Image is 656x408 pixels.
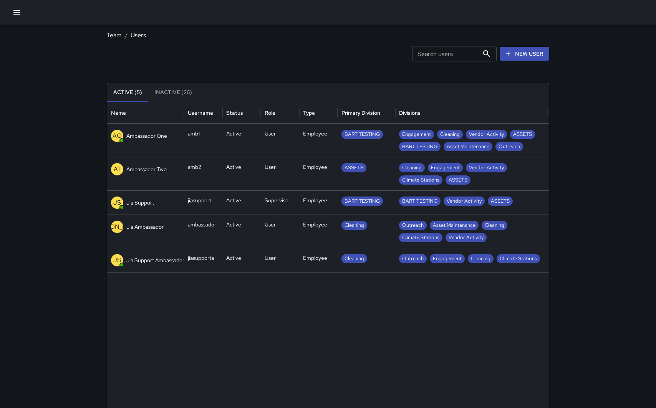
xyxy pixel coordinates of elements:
[428,164,463,172] span: Engagement
[482,221,507,229] span: Cleaning
[188,109,213,116] div: Username
[126,199,154,206] p: Jia Support
[261,157,299,190] div: User
[341,197,383,205] span: BART TESTING
[113,198,121,207] p: JS
[488,197,513,205] span: ASSETS
[107,83,148,102] button: Active (5)
[446,176,470,184] span: ASSETS
[184,190,222,215] div: jiasupport
[222,190,261,215] div: Active
[126,256,184,264] p: Jia Support Ambassador
[299,157,338,190] div: Employee
[468,255,494,263] span: Cleaning
[341,164,366,172] span: ASSETS
[131,31,146,39] a: Users
[184,124,222,157] div: amb1
[466,130,507,138] span: Vendor Activity
[113,131,122,140] p: AO
[303,109,315,116] div: Type
[495,143,523,150] span: Outreach
[226,109,243,116] div: Status
[261,190,299,215] div: Supervisor
[222,248,261,272] div: Active
[184,248,222,272] div: jiasupporta
[125,31,128,40] li: /
[126,132,167,140] p: Ambassador One
[261,124,299,157] div: User
[341,130,383,138] span: BART TESTING
[497,255,540,263] span: Climate Stations
[399,130,434,138] span: Engagement
[299,190,338,215] div: Employee
[444,197,485,205] span: Vendor Activity
[437,130,463,138] span: Cleaning
[126,223,164,231] p: Jia Ambassador
[222,157,261,190] div: Active
[500,47,549,61] a: New User
[430,221,479,229] span: Asset Maintenance
[399,221,427,229] span: Outreach
[113,256,121,265] p: JS
[341,255,367,263] span: Cleaning
[399,164,425,172] span: Cleaning
[222,215,261,248] div: Active
[466,164,507,172] span: Vendor Activity
[184,215,222,248] div: ambassador
[114,165,121,174] p: AT
[265,109,275,116] div: Role
[399,176,442,184] span: Climate Stations
[510,130,535,138] span: ASSETS
[341,221,367,229] span: Cleaning
[126,165,167,173] p: Ambassador Two
[446,234,487,241] span: Vendor Activity
[222,124,261,157] div: Active
[341,109,380,116] div: Primary Division
[299,248,338,272] div: Employee
[399,234,442,241] span: Climate Stations
[92,222,142,231] p: [PERSON_NAME]
[299,215,338,248] div: Employee
[430,255,465,263] span: Engagement
[299,124,338,157] div: Employee
[399,109,421,116] div: Divisions
[261,215,299,248] div: User
[399,143,441,150] span: BART TESTING
[444,143,492,150] span: Asset Maintenance
[111,109,126,116] div: Name
[261,248,299,272] div: User
[184,157,222,190] div: amb2
[148,83,198,102] button: Inactive (26)
[399,255,427,263] span: Outreach
[399,197,441,205] span: BART TESTING
[107,31,122,39] a: Team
